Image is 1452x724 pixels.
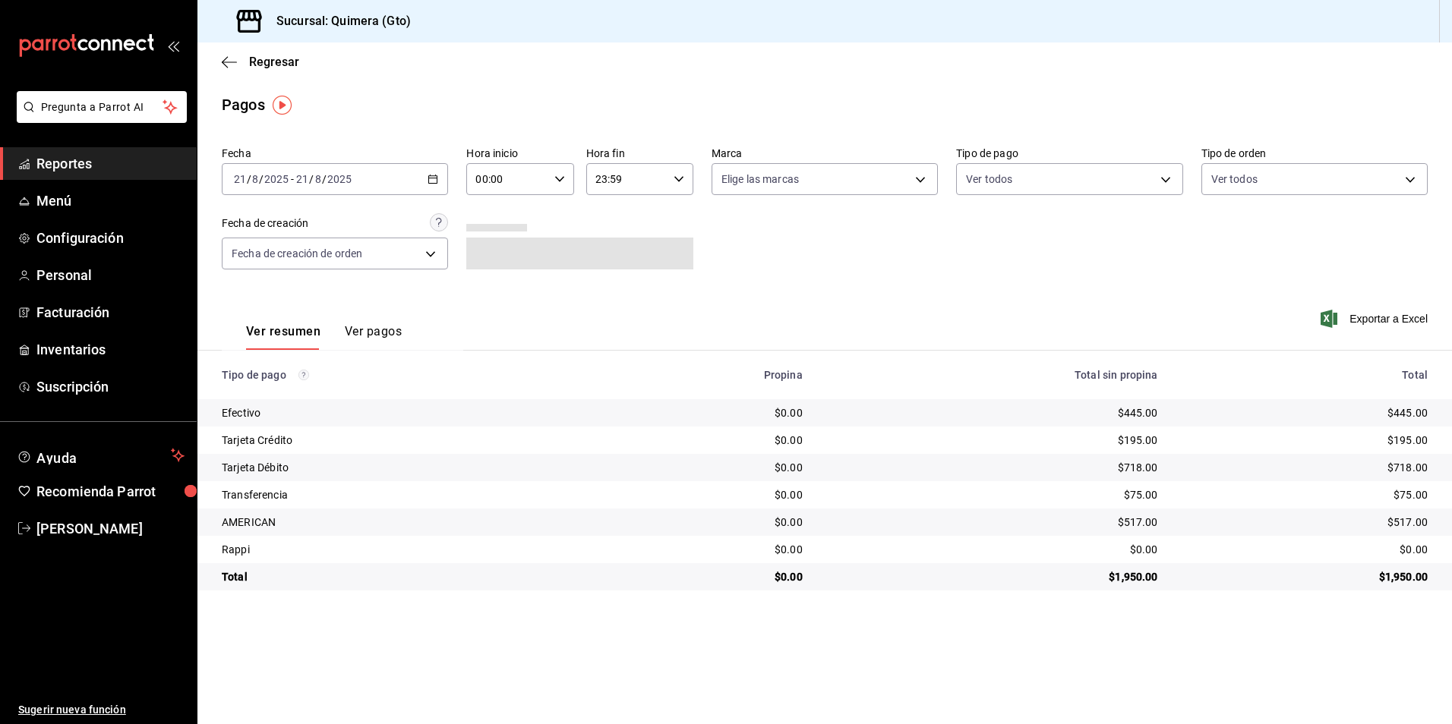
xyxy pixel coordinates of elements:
[36,518,185,539] span: [PERSON_NAME]
[1182,433,1428,448] div: $195.00
[222,55,299,69] button: Regresar
[956,148,1182,159] label: Tipo de pago
[222,569,594,584] div: Total
[222,515,594,530] div: AMERICAN
[827,369,1158,381] div: Total sin propina
[1211,172,1258,187] span: Ver todos
[273,96,292,115] img: Tooltip marker
[11,110,187,126] a: Pregunta a Parrot AI
[222,216,308,231] div: Fecha de creación
[827,542,1158,557] div: $0.00
[721,172,799,187] span: Elige las marcas
[222,433,594,448] div: Tarjeta Crédito
[827,515,1158,530] div: $517.00
[17,91,187,123] button: Pregunta a Parrot AI
[1182,369,1428,381] div: Total
[259,173,264,185] span: /
[222,405,594,420] div: Efectivo
[618,405,803,420] div: $0.00
[36,446,165,464] span: Ayuda
[247,173,251,185] span: /
[295,173,309,185] input: --
[264,12,411,30] h3: Sucursal: Quimera (Gto)
[309,173,314,185] span: /
[41,99,163,115] span: Pregunta a Parrot AI
[966,172,1012,187] span: Ver todos
[1182,460,1428,475] div: $718.00
[1324,310,1428,328] button: Exportar a Excel
[249,55,299,69] span: Regresar
[314,173,322,185] input: --
[618,460,803,475] div: $0.00
[264,173,289,185] input: ----
[618,369,803,381] div: Propina
[246,324,402,350] div: navigation tabs
[322,173,327,185] span: /
[222,542,594,557] div: Rappi
[1182,487,1428,502] div: $75.00
[1201,148,1428,159] label: Tipo de orden
[36,153,185,174] span: Reportes
[246,324,320,350] button: Ver resumen
[18,702,185,718] span: Sugerir nueva función
[222,93,265,116] div: Pagos
[36,190,185,211] span: Menú
[1182,405,1428,420] div: $445.00
[36,481,185,502] span: Recomienda Parrot
[36,265,185,285] span: Personal
[586,148,693,159] label: Hora fin
[167,39,179,52] button: open_drawer_menu
[1182,515,1428,530] div: $517.00
[827,433,1158,448] div: $195.00
[618,542,803,557] div: $0.00
[618,569,803,584] div: $0.00
[345,324,402,350] button: Ver pagos
[222,487,594,502] div: Transferencia
[36,302,185,323] span: Facturación
[291,173,294,185] span: -
[251,173,259,185] input: --
[298,370,309,380] svg: Los pagos realizados con Pay y otras terminales son montos brutos.
[36,228,185,248] span: Configuración
[827,405,1158,420] div: $445.00
[232,246,362,261] span: Fecha de creación de orden
[827,460,1158,475] div: $718.00
[1182,542,1428,557] div: $0.00
[466,148,573,159] label: Hora inicio
[327,173,352,185] input: ----
[222,460,594,475] div: Tarjeta Débito
[222,369,594,381] div: Tipo de pago
[36,376,185,397] span: Suscripción
[36,339,185,360] span: Inventarios
[1182,569,1428,584] div: $1,950.00
[618,433,803,448] div: $0.00
[222,148,448,159] label: Fecha
[618,487,803,502] div: $0.00
[618,515,803,530] div: $0.00
[233,173,247,185] input: --
[827,487,1158,502] div: $75.00
[712,148,938,159] label: Marca
[827,569,1158,584] div: $1,950.00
